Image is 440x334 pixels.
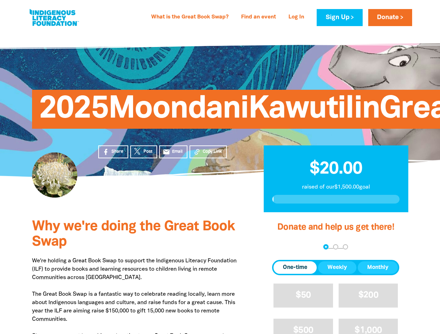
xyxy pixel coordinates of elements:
[318,261,356,274] button: Weekly
[367,263,388,272] span: Monthly
[358,261,398,274] button: Monthly
[159,145,188,158] a: emailEmail
[317,9,362,26] a: Sign Up
[190,145,227,158] button: Copy Link
[323,244,329,249] button: Navigate to step 1 of 3 to enter your donation amount
[358,291,378,299] span: $200
[147,12,233,23] a: What is the Great Book Swap?
[111,149,123,155] span: Share
[343,244,348,249] button: Navigate to step 3 of 3 to enter your payment details
[163,148,170,156] i: email
[203,149,222,155] span: Copy Link
[272,183,400,191] p: raised of our $1,500.00 goal
[333,244,338,249] button: Navigate to step 2 of 3 to enter your details
[368,9,412,26] a: Donate
[273,261,317,274] button: One-time
[32,220,235,248] span: Why we're doing the Great Book Swap
[272,260,399,275] div: Donation frequency
[296,291,311,299] span: $50
[98,145,128,158] a: Share
[273,284,333,308] button: $50
[283,263,307,272] span: One-time
[327,263,347,272] span: Weekly
[310,161,362,177] span: $20.00
[277,223,394,231] span: Donate and help us get there!
[144,149,152,155] span: Post
[339,284,398,308] button: $200
[284,12,308,23] a: Log In
[172,149,183,155] span: Email
[130,145,157,158] a: Post
[237,12,280,23] a: Find an event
